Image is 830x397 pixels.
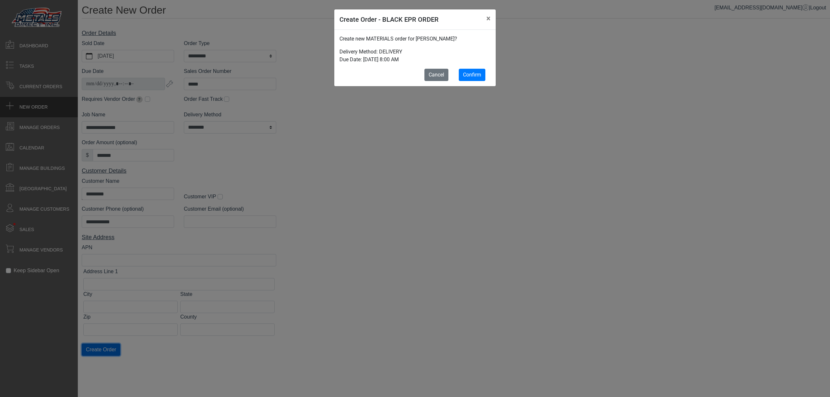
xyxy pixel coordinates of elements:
[339,35,491,43] p: Create new MATERIALS order for [PERSON_NAME]?
[339,48,491,64] p: Delivery Method: DELIVERY Due Date: [DATE] 8:00 AM
[481,9,496,28] button: Close
[339,15,439,24] h5: Create Order - BLACK EPR ORDER
[463,72,481,78] span: Confirm
[459,69,485,81] button: Confirm
[424,69,448,81] button: Cancel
